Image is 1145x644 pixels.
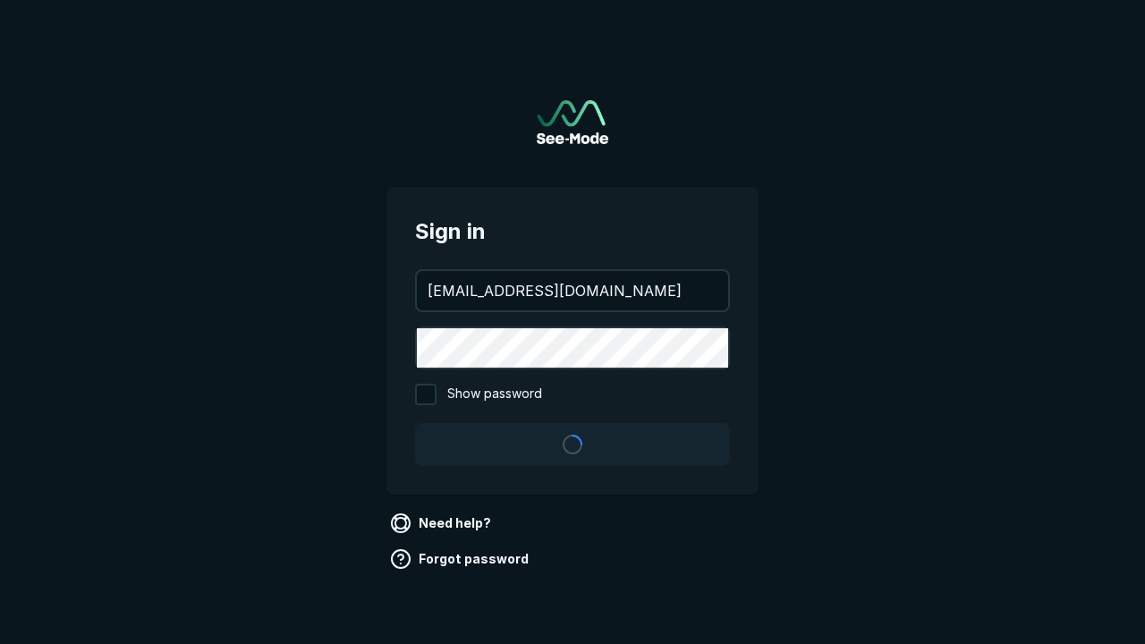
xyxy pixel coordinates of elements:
img: See-Mode Logo [537,100,608,144]
a: Go to sign in [537,100,608,144]
span: Sign in [415,216,730,248]
a: Forgot password [386,545,536,573]
span: Show password [447,384,542,405]
input: your@email.com [417,271,728,310]
a: Need help? [386,509,498,538]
